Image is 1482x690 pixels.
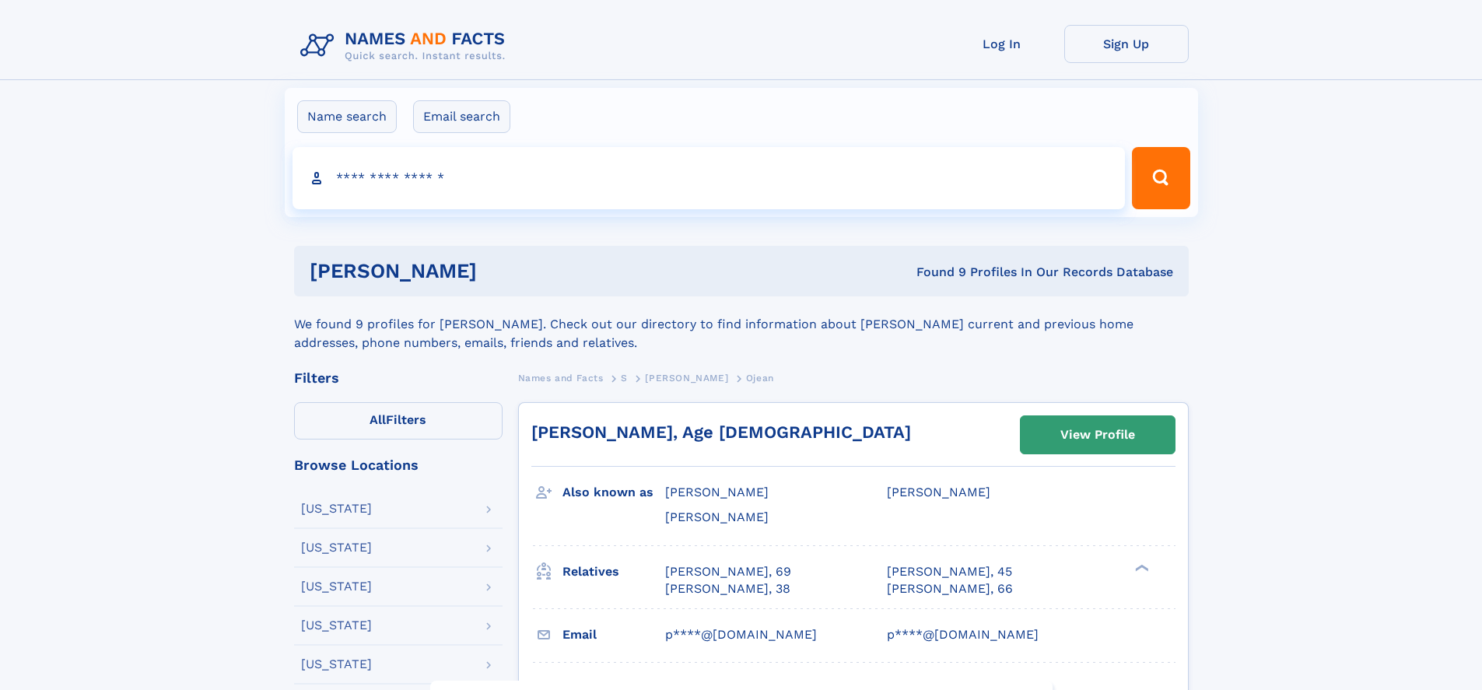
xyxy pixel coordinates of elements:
h3: Relatives [562,559,665,585]
h3: Also known as [562,479,665,506]
h3: Email [562,622,665,648]
div: We found 9 profiles for [PERSON_NAME]. Check out our directory to find information about [PERSON_... [294,296,1189,352]
span: Ojean [746,373,774,384]
div: [US_STATE] [301,619,372,632]
div: Filters [294,371,503,385]
div: Browse Locations [294,458,503,472]
button: Search Button [1132,147,1189,209]
label: Name search [297,100,397,133]
a: Log In [940,25,1064,63]
a: S [621,368,628,387]
div: [US_STATE] [301,503,372,515]
div: [US_STATE] [301,541,372,554]
div: [US_STATE] [301,658,372,671]
div: View Profile [1060,417,1135,453]
span: All [370,412,386,427]
span: S [621,373,628,384]
a: Names and Facts [518,368,604,387]
h1: [PERSON_NAME] [310,261,697,281]
a: Sign Up [1064,25,1189,63]
a: [PERSON_NAME], 45 [887,563,1012,580]
div: Found 9 Profiles In Our Records Database [696,264,1173,281]
input: search input [293,147,1126,209]
div: ❯ [1131,562,1150,573]
span: [PERSON_NAME] [665,510,769,524]
a: [PERSON_NAME], 38 [665,580,790,597]
a: [PERSON_NAME], 66 [887,580,1013,597]
a: [PERSON_NAME], Age [DEMOGRAPHIC_DATA] [531,422,911,442]
span: [PERSON_NAME] [645,373,728,384]
div: [US_STATE] [301,580,372,593]
a: View Profile [1021,416,1175,454]
a: [PERSON_NAME] [645,368,728,387]
label: Email search [413,100,510,133]
a: [PERSON_NAME], 69 [665,563,791,580]
img: Logo Names and Facts [294,25,518,67]
label: Filters [294,402,503,440]
span: [PERSON_NAME] [665,485,769,499]
span: [PERSON_NAME] [887,485,990,499]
